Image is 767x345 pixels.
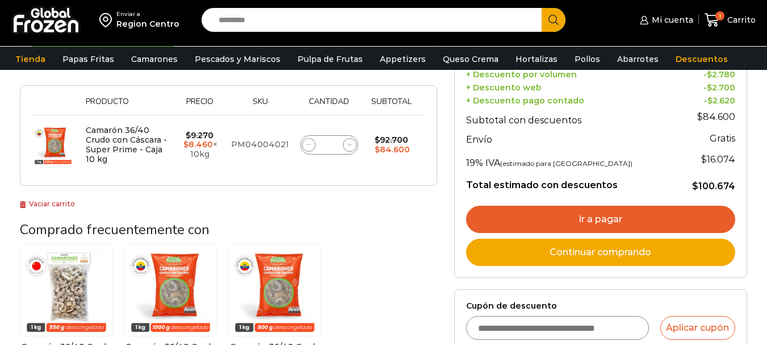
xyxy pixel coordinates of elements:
[466,148,674,171] th: 19% IVA
[510,48,563,70] a: Hortalizas
[189,48,286,70] a: Pescados y Mariscos
[466,206,735,233] a: Ir a pagar
[57,48,120,70] a: Papas Fritas
[649,14,693,26] span: Mi cuenta
[466,67,674,80] th: + Descuento por volumen
[20,221,209,239] span: Comprado frecuentemente con
[116,18,179,30] div: Region Centro
[99,10,116,30] img: address-field-icon.svg
[364,97,420,115] th: Subtotal
[670,48,734,70] a: Descuentos
[697,111,703,122] span: $
[500,159,632,168] small: (estimado para [GEOGRAPHIC_DATA])
[637,9,693,31] a: Mi cuenta
[701,154,735,165] span: 16.074
[183,139,188,149] span: $
[183,139,213,149] bdi: 8.460
[466,93,674,106] th: + Descuento pago contado
[674,67,735,80] td: -
[375,144,380,155] span: $
[186,130,213,140] bdi: 9.270
[375,144,410,155] bdi: 84.600
[292,48,368,70] a: Pulpa de Frutas
[724,14,756,26] span: Carrito
[707,95,712,106] span: $
[710,133,735,144] strong: Gratis
[466,239,735,266] a: Continuar comprando
[174,115,225,174] td: × 10kg
[692,181,735,192] bdi: 100.674
[466,301,735,311] label: Cupón de descuento
[707,69,735,80] bdi: 2.780
[80,97,174,115] th: Producto
[116,10,179,18] div: Enviar a
[466,128,674,148] th: Envío
[375,135,380,145] span: $
[569,48,606,70] a: Pollos
[701,154,707,165] span: $
[374,48,431,70] a: Appetizers
[466,171,674,193] th: Total estimado con descuentos
[660,316,735,340] button: Aplicar cupón
[375,135,408,145] bdi: 92.700
[295,97,364,115] th: Cantidad
[705,7,756,34] a: 1 Carrito
[674,93,735,106] td: -
[542,8,565,32] button: Search button
[692,181,698,192] span: $
[715,11,724,20] span: 1
[437,48,504,70] a: Queso Crema
[707,82,735,93] bdi: 2.700
[86,125,167,164] a: Camarón 36/40 Crudo con Cáscara - Super Prime - Caja 10 kg
[707,82,712,93] span: $
[611,48,664,70] a: Abarrotes
[20,199,75,208] a: Vaciar carrito
[674,80,735,93] td: -
[186,130,191,140] span: $
[697,111,735,122] bdi: 84.600
[10,48,51,70] a: Tienda
[466,80,674,93] th: + Descuento web
[321,137,337,153] input: Product quantity
[707,69,712,80] span: $
[174,97,225,115] th: Precio
[707,95,735,106] bdi: 2.620
[125,48,183,70] a: Camarones
[225,115,295,174] td: PM04004021
[225,97,295,115] th: Sku
[466,106,674,128] th: Subtotal con descuentos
